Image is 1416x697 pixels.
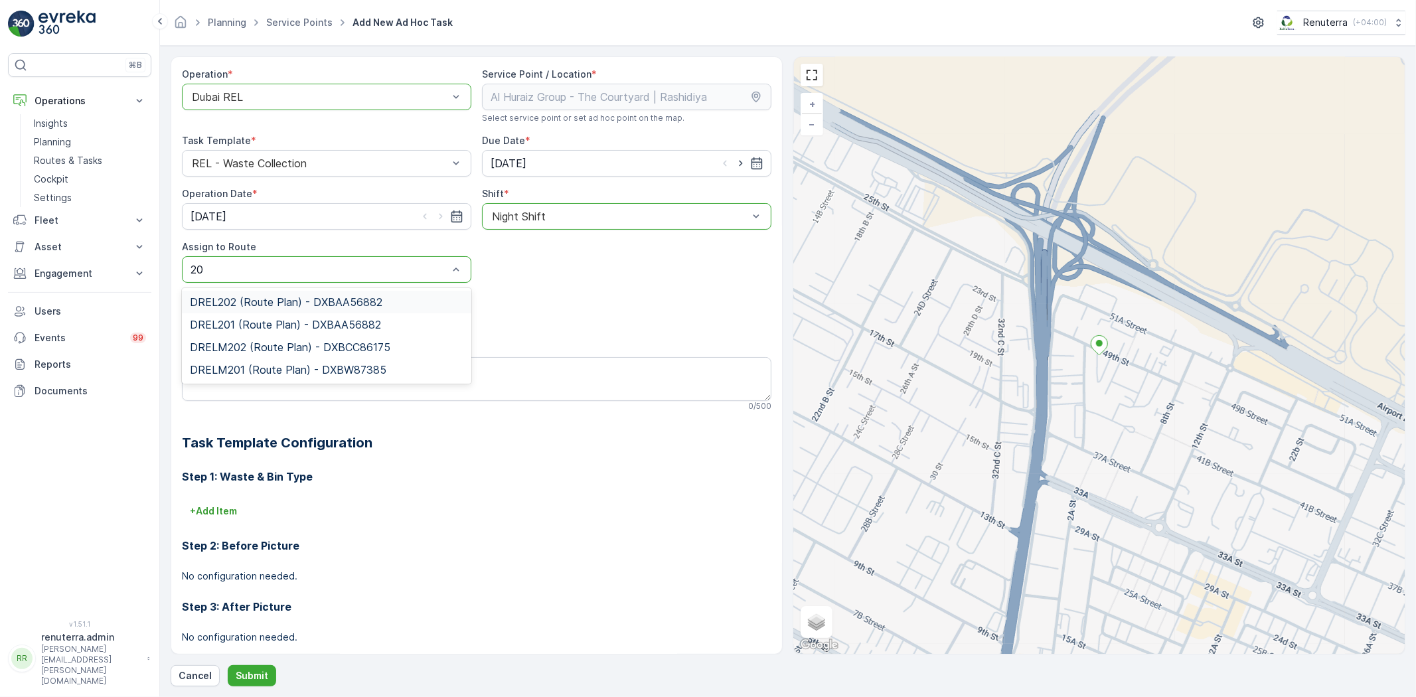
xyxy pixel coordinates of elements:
[190,319,381,331] span: DREL201 (Route Plan) - DXBAA56882
[802,94,822,114] a: Zoom In
[34,154,102,167] p: Routes & Tasks
[182,188,252,199] label: Operation Date
[41,644,141,686] p: [PERSON_NAME][EMAIL_ADDRESS][PERSON_NAME][DOMAIN_NAME]
[1277,11,1405,35] button: Renuterra(+04:00)
[190,341,390,353] span: DRELM202 (Route Plan) - DXBCC86175
[797,637,841,654] a: Open this area in Google Maps (opens a new window)
[182,433,771,453] h2: Task Template Configuration
[748,401,771,412] p: 0 / 500
[8,298,151,325] a: Users
[809,98,815,110] span: +
[35,214,125,227] p: Fleet
[482,150,771,177] input: dd/mm/yyyy
[179,669,212,682] p: Cancel
[190,296,382,308] span: DREL202 (Route Plan) - DXBAA56882
[11,648,33,669] div: RR
[173,20,188,31] a: Homepage
[41,631,141,644] p: renuterra.admin
[482,135,525,146] label: Due Date
[35,240,125,254] p: Asset
[8,378,151,404] a: Documents
[35,305,146,318] p: Users
[482,68,591,80] label: Service Point / Location
[29,170,151,189] a: Cockpit
[482,113,684,123] span: Select service point or set ad hoc point on the map.
[182,570,771,583] p: No configuration needed.
[35,358,146,371] p: Reports
[8,234,151,260] button: Asset
[482,188,504,199] label: Shift
[182,135,251,146] label: Task Template
[190,504,237,518] p: + Add Item
[228,665,276,686] button: Submit
[34,173,68,186] p: Cockpit
[34,135,71,149] p: Planning
[182,203,471,230] input: dd/mm/yyyy
[129,60,142,70] p: ⌘B
[182,501,245,522] button: +Add Item
[182,538,771,554] h3: Step 2: Before Picture
[190,364,386,376] span: DRELM201 (Route Plan) - DXBW87385
[208,17,246,28] a: Planning
[8,351,151,378] a: Reports
[182,241,256,252] label: Assign to Route
[8,620,151,628] span: v 1.51.1
[35,331,122,345] p: Events
[1353,17,1387,28] p: ( +04:00 )
[802,65,822,85] a: View Fullscreen
[35,94,125,108] p: Operations
[8,325,151,351] a: Events99
[35,384,146,398] p: Documents
[29,114,151,133] a: Insights
[34,191,72,204] p: Settings
[802,114,822,134] a: Zoom Out
[34,117,68,130] p: Insights
[236,669,268,682] p: Submit
[1277,15,1298,30] img: Screenshot_2024-07-26_at_13.33.01.png
[802,607,831,637] a: Layers
[8,207,151,234] button: Fleet
[809,118,816,129] span: −
[797,637,841,654] img: Google
[182,599,771,615] h3: Step 3: After Picture
[29,133,151,151] a: Planning
[39,11,96,37] img: logo_light-DOdMpM7g.png
[266,17,333,28] a: Service Points
[35,267,125,280] p: Engagement
[182,469,771,485] h3: Step 1: Waste & Bin Type
[29,189,151,207] a: Settings
[182,631,771,644] p: No configuration needed.
[8,88,151,114] button: Operations
[1303,16,1348,29] p: Renuterra
[8,260,151,287] button: Engagement
[29,151,151,170] a: Routes & Tasks
[182,68,228,80] label: Operation
[8,11,35,37] img: logo
[171,665,220,686] button: Cancel
[482,84,771,110] input: Al Huraiz Group - The Courtyard | Rashidiya
[350,16,455,29] span: Add New Ad Hoc Task
[8,631,151,686] button: RRrenuterra.admin[PERSON_NAME][EMAIL_ADDRESS][PERSON_NAME][DOMAIN_NAME]
[133,333,143,343] p: 99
